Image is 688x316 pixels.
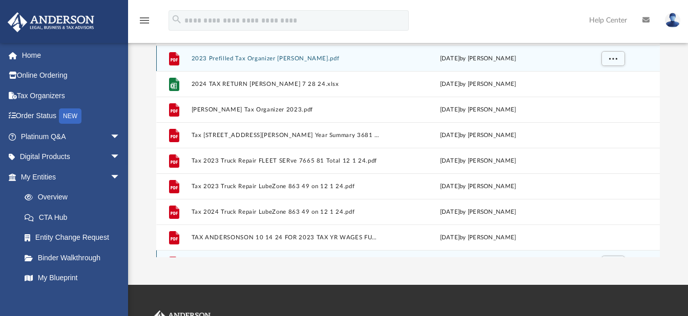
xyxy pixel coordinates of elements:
[14,268,131,288] a: My Blueprint
[14,207,136,228] a: CTA Hub
[7,85,136,106] a: Tax Organizers
[7,126,136,147] a: Platinum Q&Aarrow_drop_down
[138,19,151,27] a: menu
[384,156,572,166] div: [DATE] by [PERSON_NAME]
[5,12,97,32] img: Anderson Advisors Platinum Portal
[110,167,131,188] span: arrow_drop_down
[7,147,136,167] a: Digital Productsarrow_drop_down
[7,167,136,187] a: My Entitiesarrow_drop_down
[7,45,136,65] a: Home
[384,54,572,63] div: [DATE] by [PERSON_NAME]
[665,13,680,28] img: User Pic
[384,182,572,191] div: [DATE] by [PERSON_NAME]
[191,132,379,139] button: Tax [STREET_ADDRESS][PERSON_NAME] Year Summary 3681 24 on 12 1 24.pdf
[14,228,136,248] a: Entity Change Request
[110,147,131,168] span: arrow_drop_down
[384,208,572,217] div: [DATE] by [PERSON_NAME]
[191,55,379,62] button: 2023 Prefilled Tax Organizer [PERSON_NAME].pdf
[191,81,379,87] button: 2024 TAX RETURN [PERSON_NAME] 7 28 24.xlsx
[384,80,572,89] div: [DATE] by [PERSON_NAME]
[110,126,131,147] span: arrow_drop_down
[7,106,136,127] a: Order StatusNEW
[191,209,379,215] button: Tax 2024 Truck Repair LubeZone 863 49 on 12 1 24.pdf
[14,247,136,268] a: Binder Walkthrough
[191,183,379,190] button: Tax 2023 Truck Repair LubeZone 863 49 on 12 1 24.pdf
[601,51,624,66] button: More options
[191,157,379,164] button: Tax 2023 Truck Repair FLEET SERve 7665 81 Total 12 1 24.pdf
[191,106,379,113] button: [PERSON_NAME] Tax Organizer 2023.pdf
[14,187,136,208] a: Overview
[384,233,572,242] div: [DATE] by [PERSON_NAME]
[138,14,151,27] i: menu
[156,46,660,257] div: grid
[384,105,572,115] div: [DATE] by [PERSON_NAME]
[171,14,182,25] i: search
[384,131,572,140] div: [DATE] by [PERSON_NAME]
[601,256,624,271] button: More options
[191,234,379,241] button: TAX ANDERSONSON 10 14 24 FOR 2023 TAX YR WAGES FUEL.pdf
[59,108,81,124] div: NEW
[7,65,136,86] a: Online Ordering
